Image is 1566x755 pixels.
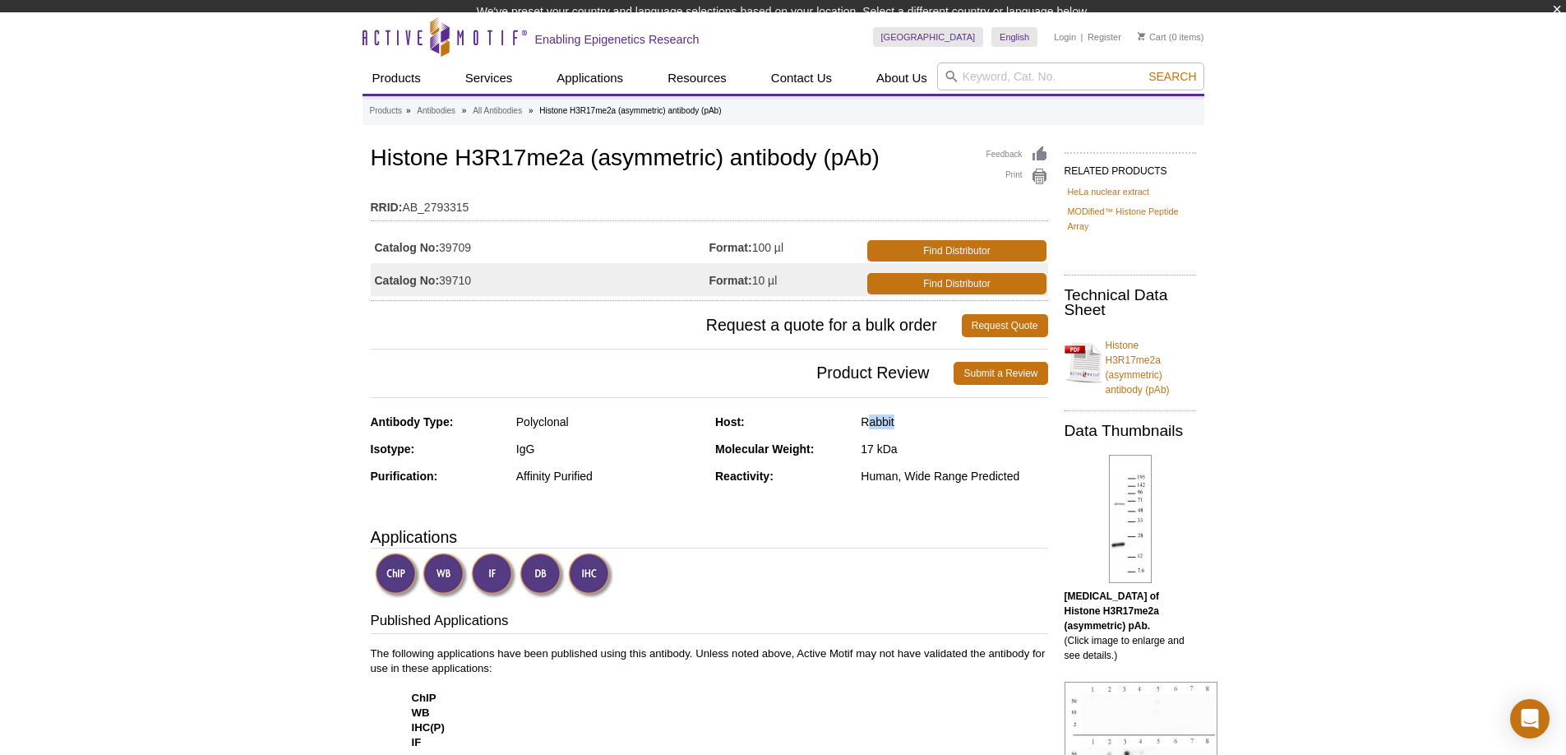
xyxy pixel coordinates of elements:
a: Histone H3R17me2a (asymmetric) antibody (pAb) [1065,328,1196,397]
a: Request Quote [962,314,1048,337]
img: Immunohistochemistry Validated [568,553,613,598]
strong: Format: [709,273,752,288]
strong: IF [412,736,422,748]
img: ChIP Validated [375,553,420,598]
img: Immunofluorescence Validated [471,553,516,598]
a: Contact Us [761,63,842,94]
strong: Antibody Type: [371,415,454,428]
h3: Published Applications [371,611,1048,634]
div: 17 kDa [861,442,1047,456]
a: Print [986,168,1048,186]
li: » [529,106,534,115]
a: Feedback [986,146,1048,164]
div: Rabbit [861,415,1047,429]
td: 100 µl [709,230,865,263]
li: Histone H3R17me2a (asymmetric) antibody (pAb) [539,106,721,115]
strong: Reactivity: [715,470,774,483]
a: Services [455,63,523,94]
img: Your Cart [1138,32,1145,40]
div: IgG [516,442,703,456]
img: Change Here [849,12,893,51]
strong: ChIP [412,692,437,704]
a: Products [363,63,431,94]
div: Polyclonal [516,415,703,429]
a: Find Distributor [867,240,1046,262]
a: MODified™ Histone Peptide Array [1068,204,1193,234]
strong: WB [412,706,430,719]
strong: Format: [709,240,752,255]
td: 39710 [371,263,709,296]
h2: RELATED PRODUCTS [1065,152,1196,182]
td: 39709 [371,230,709,263]
li: » [406,106,411,115]
strong: RRID: [371,200,403,215]
a: About Us [866,63,937,94]
h2: Technical Data Sheet [1065,288,1196,317]
p: (Click image to enlarge and see details.) [1065,589,1196,663]
strong: Catalog No: [375,240,440,255]
a: Login [1054,31,1076,43]
a: Cart [1138,31,1166,43]
strong: Molecular Weight: [715,442,814,456]
input: Keyword, Cat. No. [937,63,1204,90]
span: Request a quote for a bulk order [371,314,962,337]
strong: IHC(P) [412,721,445,734]
span: Product Review [371,362,954,385]
div: Human, Wide Range Predicted [861,469,1047,484]
a: English [991,27,1037,47]
a: Applications [547,63,633,94]
li: » [462,106,467,115]
a: Find Distributor [867,273,1046,294]
div: Open Intercom Messenger [1510,699,1550,739]
a: [GEOGRAPHIC_DATA] [873,27,984,47]
a: All Antibodies [473,104,522,118]
button: Search [1143,69,1201,84]
div: Affinity Purified [516,469,703,484]
h2: Enabling Epigenetics Research [535,32,700,47]
a: HeLa nuclear extract [1068,184,1150,199]
a: Resources [658,63,737,94]
h3: Applications [371,525,1048,549]
a: Antibodies [417,104,455,118]
li: (0 items) [1138,27,1204,47]
img: Dot Blot Validated [520,553,565,598]
td: AB_2793315 [371,190,1048,216]
h2: Data Thumbnails [1065,424,1196,438]
a: Register [1088,31,1121,43]
strong: Host: [715,415,745,428]
img: Histone H3R17me2a (asymmetric) antibody (pAb) tested by Western blot. [1109,455,1152,583]
span: Search [1148,70,1196,83]
td: 10 µl [709,263,865,296]
img: Western Blot Validated [423,553,468,598]
strong: Purification: [371,470,438,483]
li: | [1081,27,1083,47]
b: [MEDICAL_DATA] of Histone H3R17me2a (asymmetric) pAb. [1065,591,1160,632]
a: Submit a Review [954,362,1047,385]
h1: Histone H3R17me2a (asymmetric) antibody (pAb) [371,146,1048,174]
strong: Catalog No: [375,273,440,288]
a: Products [370,104,402,118]
strong: Isotype: [371,442,415,456]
